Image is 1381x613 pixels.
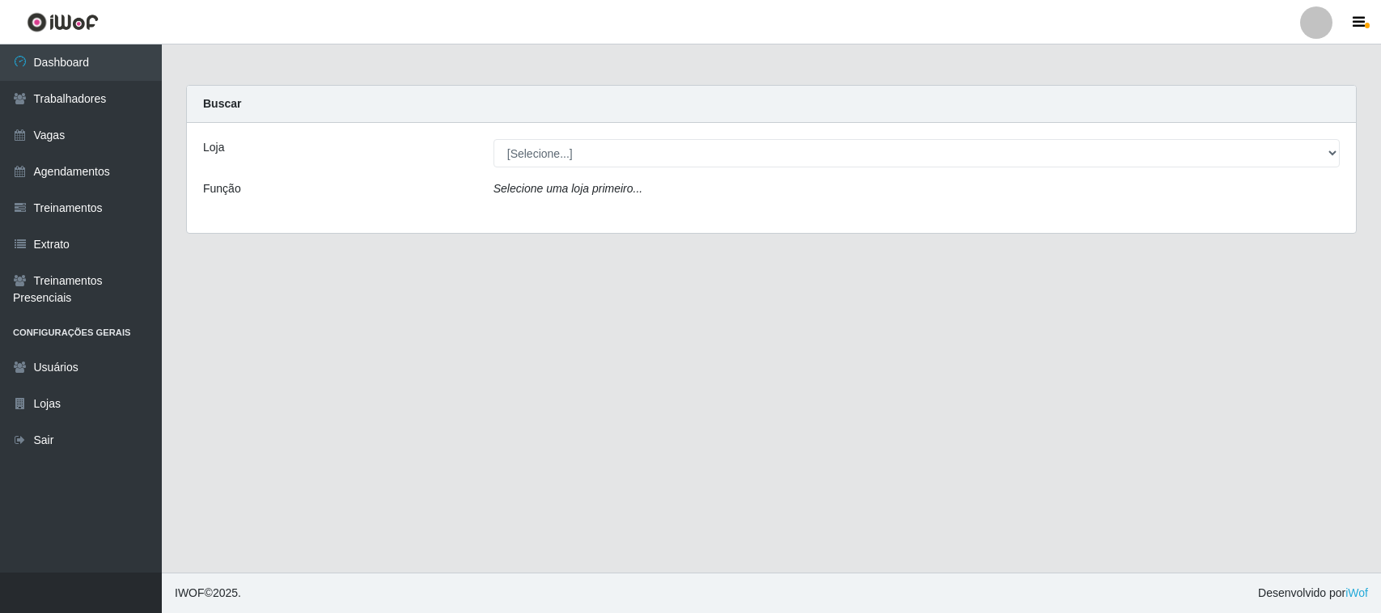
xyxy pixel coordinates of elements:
[203,97,241,110] strong: Buscar
[175,586,205,599] span: IWOF
[175,585,241,602] span: © 2025 .
[1258,585,1368,602] span: Desenvolvido por
[27,12,99,32] img: CoreUI Logo
[203,139,224,156] label: Loja
[494,182,642,195] i: Selecione uma loja primeiro...
[203,180,241,197] label: Função
[1345,586,1368,599] a: iWof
